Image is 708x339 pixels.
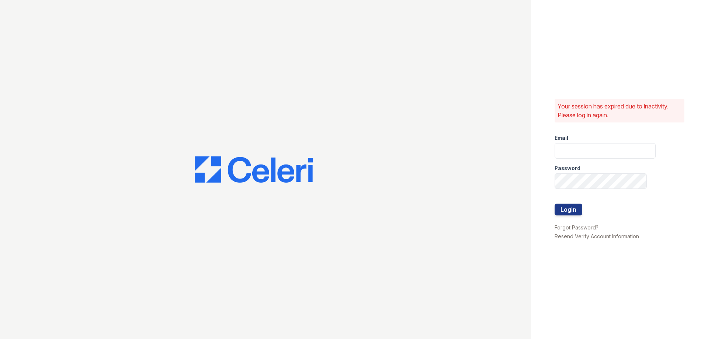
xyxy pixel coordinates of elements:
[555,204,582,215] button: Login
[195,156,313,183] img: CE_Logo_Blue-a8612792a0a2168367f1c8372b55b34899dd931a85d93a1a3d3e32e68fde9ad4.png
[558,102,681,120] p: Your session has expired due to inactivity. Please log in again.
[555,134,568,142] label: Email
[555,224,598,231] a: Forgot Password?
[555,165,580,172] label: Password
[555,233,639,239] a: Resend Verify Account Information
